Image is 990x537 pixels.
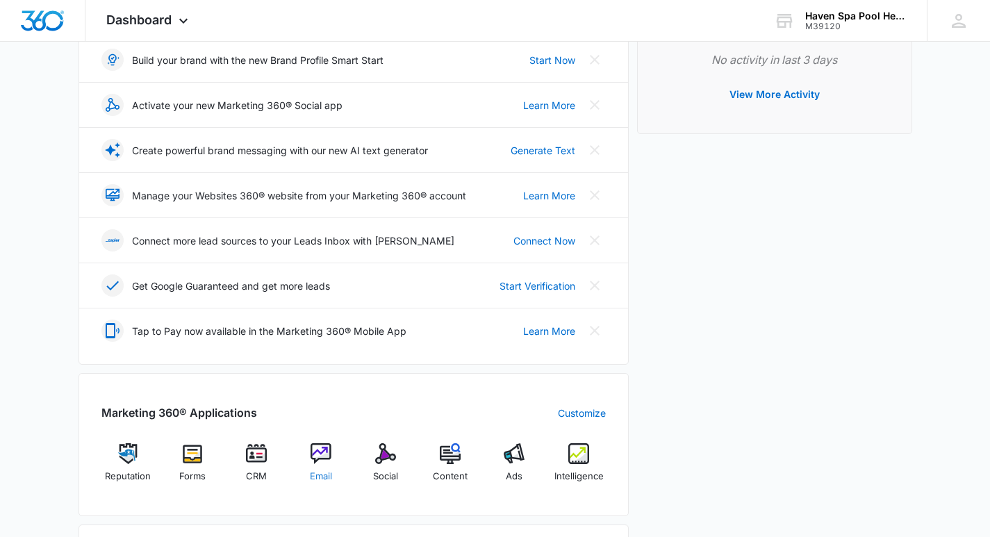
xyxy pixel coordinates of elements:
a: Ads [488,443,541,493]
span: Reputation [105,470,151,484]
p: Activate your new Marketing 360® Social app [132,98,343,113]
a: Learn More [523,188,575,203]
a: Connect Now [513,233,575,248]
button: Close [584,184,606,206]
p: Connect more lead sources to your Leads Inbox with [PERSON_NAME] [132,233,454,248]
span: Content [433,470,468,484]
a: Social [359,443,413,493]
p: Tap to Pay now available in the Marketing 360® Mobile App [132,324,406,338]
button: Close [584,49,606,71]
span: Dashboard [106,13,172,27]
a: Start Now [529,53,575,67]
a: CRM [230,443,283,493]
a: Forms [165,443,219,493]
span: Email [310,470,332,484]
p: Create powerful brand messaging with our new AI text generator [132,143,428,158]
button: Close [584,139,606,161]
a: Reputation [101,443,155,493]
span: Ads [506,470,522,484]
a: Content [423,443,477,493]
a: Learn More [523,324,575,338]
p: No activity in last 3 days [660,51,889,68]
a: Intelligence [552,443,606,493]
button: Close [584,320,606,342]
button: Close [584,229,606,251]
a: Learn More [523,98,575,113]
p: Manage your Websites 360® website from your Marketing 360® account [132,188,466,203]
p: Get Google Guaranteed and get more leads [132,279,330,293]
button: View More Activity [716,78,834,111]
button: Close [584,274,606,297]
span: Forms [179,470,206,484]
a: Customize [558,406,606,420]
p: Build your brand with the new Brand Profile Smart Start [132,53,383,67]
h2: Marketing 360® Applications [101,404,257,421]
button: Close [584,94,606,116]
span: Social [373,470,398,484]
a: Generate Text [511,143,575,158]
a: Email [295,443,348,493]
div: account name [805,10,907,22]
div: account id [805,22,907,31]
span: Intelligence [554,470,604,484]
span: CRM [246,470,267,484]
a: Start Verification [500,279,575,293]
